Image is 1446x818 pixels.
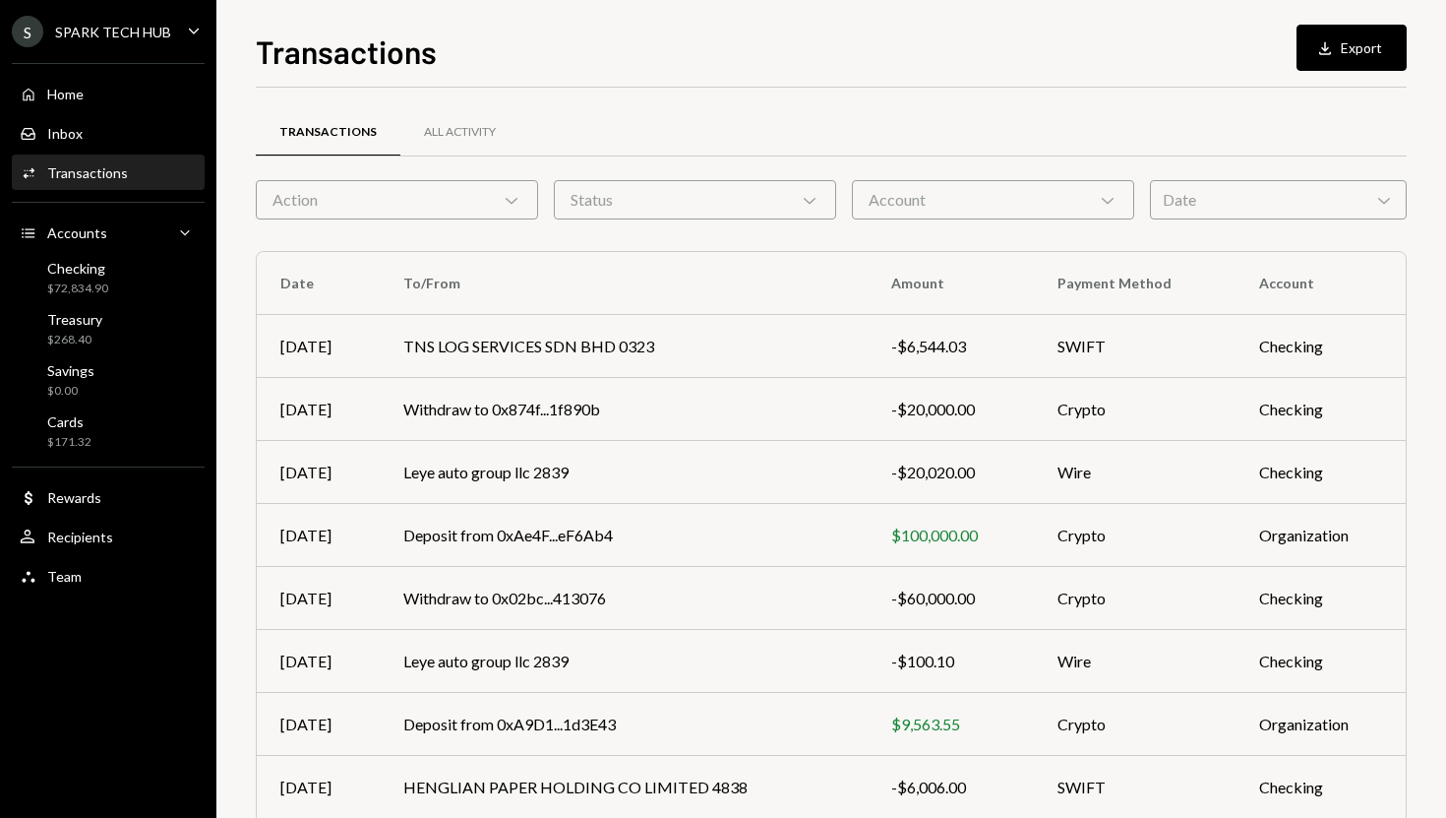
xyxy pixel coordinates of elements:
[47,86,84,102] div: Home
[12,155,205,190] a: Transactions
[380,630,868,693] td: Leye auto group llc 2839
[1150,180,1407,220] div: Date
[1034,693,1235,756] td: Crypto
[280,776,356,799] div: [DATE]
[891,335,1011,358] div: -$6,544.03
[1235,252,1406,315] th: Account
[47,362,94,379] div: Savings
[424,124,496,141] div: All Activity
[1235,315,1406,378] td: Checking
[12,519,205,554] a: Recipients
[12,76,205,111] a: Home
[891,650,1011,673] div: -$100.10
[47,489,101,506] div: Rewards
[47,224,107,241] div: Accounts
[47,260,108,277] div: Checking
[380,504,868,567] td: Deposit from 0xAe4F...eF6Ab4
[47,529,113,545] div: Recipients
[12,479,205,515] a: Rewards
[891,398,1011,421] div: -$20,000.00
[380,252,868,315] th: To/From
[12,356,205,404] a: Savings$0.00
[12,16,43,47] div: S
[12,408,205,455] a: Cards$171.32
[47,125,83,142] div: Inbox
[279,124,377,141] div: Transactions
[47,568,82,585] div: Team
[47,281,108,297] div: $72,834.90
[280,398,356,421] div: [DATE]
[1034,252,1235,315] th: Payment Method
[12,558,205,594] a: Team
[891,587,1011,610] div: -$60,000.00
[47,332,102,348] div: $268.40
[12,254,205,301] a: Checking$72,834.90
[380,441,868,504] td: Leye auto group llc 2839
[380,567,868,630] td: Withdraw to 0x02bc...413076
[1034,567,1235,630] td: Crypto
[891,524,1011,547] div: $100,000.00
[1235,693,1406,756] td: Organization
[891,461,1011,484] div: -$20,020.00
[1235,630,1406,693] td: Checking
[280,461,356,484] div: [DATE]
[1235,441,1406,504] td: Checking
[280,587,356,610] div: [DATE]
[47,413,91,430] div: Cards
[1235,504,1406,567] td: Organization
[12,305,205,352] a: Treasury$268.40
[1034,378,1235,441] td: Crypto
[280,650,356,673] div: [DATE]
[554,180,836,220] div: Status
[868,252,1035,315] th: Amount
[256,180,538,220] div: Action
[12,215,205,250] a: Accounts
[47,164,128,181] div: Transactions
[380,378,868,441] td: Withdraw to 0x874f...1f890b
[280,524,356,547] div: [DATE]
[400,107,519,157] a: All Activity
[12,115,205,151] a: Inbox
[1235,378,1406,441] td: Checking
[55,24,171,40] div: SPARK TECH HUB
[1296,25,1407,71] button: Export
[380,693,868,756] td: Deposit from 0xA9D1...1d3E43
[257,252,380,315] th: Date
[280,713,356,736] div: [DATE]
[47,434,91,451] div: $171.32
[891,713,1011,736] div: $9,563.55
[1034,504,1235,567] td: Crypto
[256,107,400,157] a: Transactions
[891,776,1011,799] div: -$6,006.00
[1034,315,1235,378] td: SWIFT
[47,383,94,400] div: $0.00
[280,335,356,358] div: [DATE]
[1235,567,1406,630] td: Checking
[380,315,868,378] td: TNS LOG SERVICES SDN BHD 0323
[47,311,102,328] div: Treasury
[256,31,437,71] h1: Transactions
[852,180,1134,220] div: Account
[1034,630,1235,693] td: Wire
[1034,441,1235,504] td: Wire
